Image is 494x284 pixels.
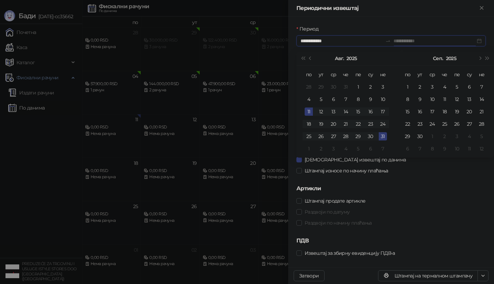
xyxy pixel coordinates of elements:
span: close-circle [477,38,482,43]
div: 21 [478,107,486,116]
td: 2025-08-27 [327,130,340,143]
td: 2025-09-14 [475,93,488,105]
td: 2025-10-03 [451,130,463,143]
td: 2025-09-25 [438,118,451,130]
div: 13 [329,107,338,116]
td: 2025-08-18 [303,118,315,130]
td: 2025-08-14 [340,105,352,118]
div: 21 [342,120,350,128]
td: 2025-08-13 [327,105,340,118]
h5: ПДВ [296,237,486,245]
td: 2025-08-17 [377,105,389,118]
div: 18 [440,107,449,116]
td: 2025-10-02 [438,130,451,143]
div: 28 [478,120,486,128]
td: 2025-09-05 [451,81,463,93]
td: 2025-08-11 [303,105,315,118]
div: 11 [440,95,449,103]
th: ут [315,68,327,81]
label: Период [296,25,322,33]
th: су [364,68,377,81]
div: 30 [366,132,375,140]
div: 12 [478,145,486,153]
td: 2025-08-01 [352,81,364,93]
div: 7 [416,145,424,153]
td: 2025-10-01 [426,130,438,143]
div: 19 [317,120,325,128]
div: 23 [416,120,424,128]
td: 2025-09-04 [438,81,451,93]
div: 6 [465,83,473,91]
div: 12 [317,107,325,116]
td: 2025-09-15 [401,105,414,118]
div: 2 [440,132,449,140]
span: Раздвоји по начину плаћања [302,219,374,227]
td: 2025-09-05 [352,143,364,155]
div: 6 [366,145,375,153]
td: 2025-08-06 [327,93,340,105]
td: 2025-09-02 [414,81,426,93]
div: 24 [428,120,436,128]
div: 9 [416,95,424,103]
button: Штампај на термалном штампачу [378,270,478,281]
h5: Артикли [296,184,486,193]
div: 20 [465,107,473,116]
td: 2025-10-08 [426,143,438,155]
div: 3 [428,83,436,91]
div: 5 [317,95,325,103]
div: 1 [428,132,436,140]
div: 4 [440,83,449,91]
td: 2025-08-10 [377,93,389,105]
td: 2025-10-07 [414,143,426,155]
td: 2025-09-03 [327,143,340,155]
th: не [475,68,488,81]
td: 2025-09-10 [426,93,438,105]
td: 2025-09-20 [463,105,475,118]
td: 2025-08-16 [364,105,377,118]
div: 3 [379,83,387,91]
td: 2025-08-04 [303,93,315,105]
td: 2025-08-29 [352,130,364,143]
span: Извештај за збирну евиденцију ПДВ-а [302,249,398,257]
button: Изабери месец [335,52,344,65]
th: пе [451,68,463,81]
td: 2025-09-01 [401,81,414,93]
div: 27 [465,120,473,128]
td: 2025-07-29 [315,81,327,93]
div: 22 [354,120,362,128]
div: 30 [416,132,424,140]
div: 25 [305,132,313,140]
td: 2025-09-16 [414,105,426,118]
td: 2025-08-07 [340,93,352,105]
td: 2025-09-06 [364,143,377,155]
td: 2025-08-31 [377,130,389,143]
div: 12 [453,95,461,103]
div: 15 [354,107,362,116]
div: 10 [428,95,436,103]
div: 8 [354,95,362,103]
td: 2025-08-28 [340,130,352,143]
span: Штампај износе по начину плаћања [302,167,391,174]
td: 2025-09-30 [414,130,426,143]
td: 2025-09-29 [401,130,414,143]
div: 4 [342,145,350,153]
div: 4 [465,132,473,140]
td: 2025-10-04 [463,130,475,143]
div: 8 [428,145,436,153]
th: по [401,68,414,81]
div: 8 [403,95,412,103]
div: 23 [366,120,375,128]
td: 2025-10-06 [401,143,414,155]
td: 2025-08-21 [340,118,352,130]
th: су [463,68,475,81]
td: 2025-09-07 [377,143,389,155]
div: 26 [317,132,325,140]
div: 9 [366,95,375,103]
td: 2025-09-07 [475,81,488,93]
div: 4 [305,95,313,103]
div: 5 [354,145,362,153]
div: 9 [440,145,449,153]
td: 2025-08-02 [364,81,377,93]
div: 16 [366,107,375,116]
button: Изабери годину [446,52,456,65]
